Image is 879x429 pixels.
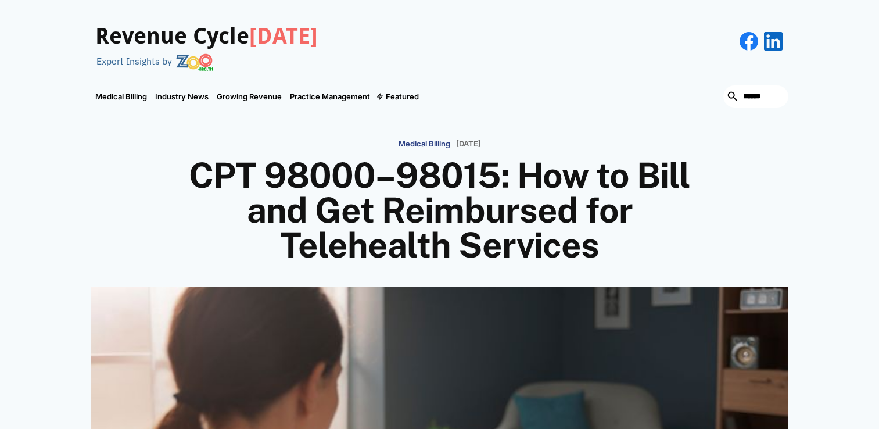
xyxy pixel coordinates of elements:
[286,77,374,116] a: Practice Management
[399,134,450,153] a: Medical Billing
[386,92,419,101] div: Featured
[96,56,172,67] div: Expert Insights by
[456,140,481,149] p: [DATE]
[249,23,318,49] span: [DATE]
[91,12,318,71] a: Revenue Cycle[DATE]Expert Insights by
[95,23,318,50] h3: Revenue Cycle
[161,158,719,263] h1: CPT 98000–98015: How to Bill and Get Reimbursed for Telehealth Services
[91,77,151,116] a: Medical Billing
[399,140,450,149] p: Medical Billing
[213,77,286,116] a: Growing Revenue
[151,77,213,116] a: Industry News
